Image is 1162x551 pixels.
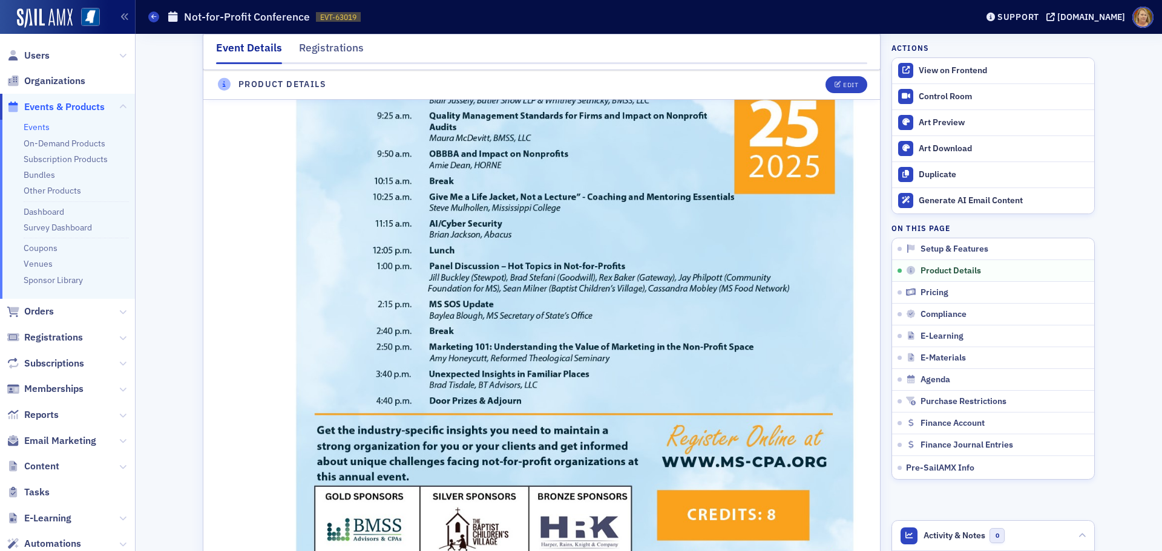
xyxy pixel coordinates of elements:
[7,537,81,550] a: Automations
[921,331,963,342] span: E-Learning
[892,135,1094,161] a: Art Download
[1046,13,1129,21] button: [DOMAIN_NAME]
[921,396,1006,407] span: Purchase Restrictions
[7,408,59,422] a: Reports
[891,223,1095,233] h4: On this page
[1057,11,1125,22] div: [DOMAIN_NAME]
[892,161,1094,187] button: Duplicate
[924,529,985,542] span: Activity & Notes
[184,10,310,24] h1: Not-for-Profit Conference
[24,434,96,448] span: Email Marketing
[892,84,1094,109] a: Control Room
[891,42,929,53] h4: Actions
[24,331,83,344] span: Registrations
[906,462,974,473] span: Pre-SailAMX Info
[892,187,1094,214] button: Generate AI Email Content
[24,512,71,525] span: E-Learning
[24,382,84,396] span: Memberships
[299,40,364,62] div: Registrations
[24,243,57,253] a: Coupons
[24,154,108,165] a: Subscription Products
[892,58,1094,83] a: View on Frontend
[919,169,1088,180] div: Duplicate
[238,78,326,91] h4: Product Details
[921,309,967,320] span: Compliance
[1132,7,1154,28] span: Profile
[921,244,988,255] span: Setup & Features
[17,8,73,28] img: SailAMX
[990,528,1005,543] span: 0
[919,65,1088,76] div: View on Frontend
[24,258,53,269] a: Venues
[24,537,81,550] span: Automations
[24,408,59,422] span: Reports
[24,122,50,132] a: Events
[24,206,64,217] a: Dashboard
[892,109,1094,135] a: Art Preview
[7,100,105,114] a: Events & Products
[7,486,50,499] a: Tasks
[7,460,59,473] a: Content
[24,460,59,473] span: Content
[919,143,1088,154] div: Art Download
[24,305,54,318] span: Orders
[7,512,71,525] a: E-Learning
[24,222,92,233] a: Survey Dashboard
[24,138,105,149] a: On-Demand Products
[7,49,50,62] a: Users
[24,49,50,62] span: Users
[7,331,83,344] a: Registrations
[921,287,948,298] span: Pricing
[921,418,985,429] span: Finance Account
[919,195,1088,206] div: Generate AI Email Content
[24,185,81,196] a: Other Products
[24,275,83,285] a: Sponsor Library
[320,12,356,22] span: EVT-63019
[24,74,85,88] span: Organizations
[7,434,96,448] a: Email Marketing
[73,8,100,28] a: View Homepage
[7,382,84,396] a: Memberships
[997,11,1039,22] div: Support
[24,486,50,499] span: Tasks
[919,117,1088,128] div: Art Preview
[216,40,282,64] div: Event Details
[921,266,981,276] span: Product Details
[7,357,84,370] a: Subscriptions
[826,76,867,93] button: Edit
[24,357,84,370] span: Subscriptions
[921,353,966,364] span: E-Materials
[921,440,1013,451] span: Finance Journal Entries
[81,8,100,27] img: SailAMX
[843,82,858,88] div: Edit
[7,305,54,318] a: Orders
[24,169,55,180] a: Bundles
[24,100,105,114] span: Events & Products
[921,374,950,385] span: Agenda
[7,74,85,88] a: Organizations
[919,91,1088,102] div: Control Room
